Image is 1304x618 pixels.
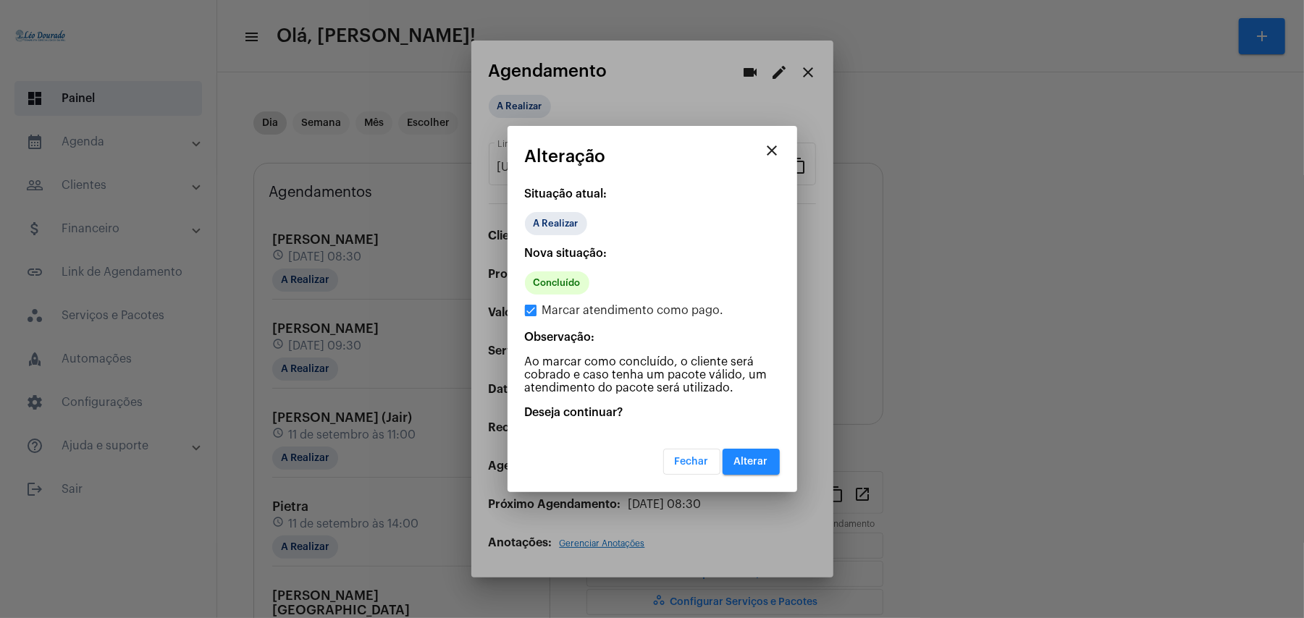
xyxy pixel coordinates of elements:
button: Fechar [663,449,720,475]
span: Alteração [525,147,606,166]
mat-icon: close [764,142,781,159]
mat-chip: A Realizar [525,212,587,235]
span: Marcar atendimento como pago. [542,302,724,319]
p: Situação atual: [525,187,780,200]
button: Alterar [723,449,780,475]
p: Ao marcar como concluído, o cliente será cobrado e caso tenha um pacote válido, um atendimento do... [525,355,780,394]
p: Observação: [525,331,780,344]
p: Nova situação: [525,247,780,260]
mat-chip: Concluído [525,271,589,295]
p: Deseja continuar? [525,406,780,419]
span: Fechar [675,457,709,467]
span: Alterar [734,457,768,467]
